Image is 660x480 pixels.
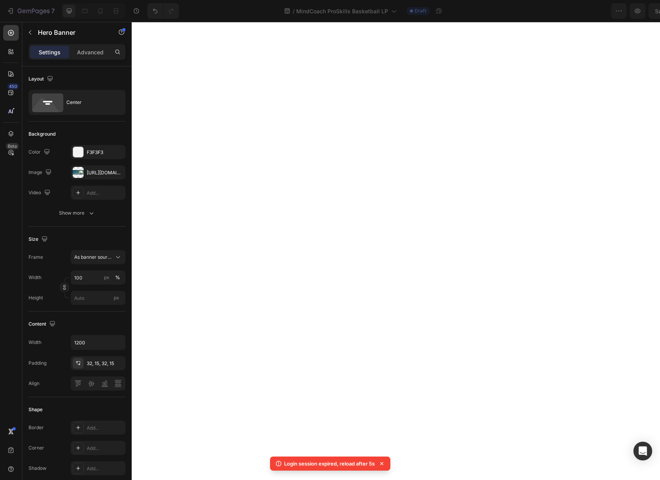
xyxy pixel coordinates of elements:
div: 450 [7,83,19,90]
div: Corner [29,444,44,451]
div: Image [29,167,53,178]
button: px [113,273,122,282]
span: As banner source [74,254,113,261]
div: Video [29,188,52,198]
p: Hero Banner [38,28,104,37]
div: Add... [87,445,123,452]
div: Beta [6,143,19,149]
button: Save [579,3,605,19]
p: 7 [51,6,55,16]
div: F3F3F3 [87,149,123,156]
div: Add... [87,465,123,472]
div: % [115,274,120,281]
span: Save [586,8,599,14]
button: Show more [29,206,125,220]
p: Settings [39,48,61,56]
div: Undo/Redo [147,3,179,19]
div: Layout [29,74,55,84]
span: / [293,7,295,15]
label: Frame [29,254,43,261]
div: px [104,274,109,281]
p: Advanced [77,48,104,56]
input: px% [71,270,125,285]
div: Open Intercom Messenger [633,442,652,460]
span: px [114,295,119,301]
div: 32, 15, 32, 15 [87,360,123,367]
span: Draft [415,7,426,14]
div: Background [29,131,55,138]
button: As banner source [71,250,125,264]
button: Publish [608,3,641,19]
div: Size [29,234,49,245]
div: Shadow [29,465,47,472]
div: Shape [29,406,43,413]
input: Auto [71,335,125,349]
input: px [71,291,125,305]
button: % [102,273,111,282]
button: 7 [3,3,58,19]
div: Show more [59,209,95,217]
div: Color [29,147,52,158]
iframe: Design area [132,22,660,480]
div: Add... [87,190,123,197]
div: Width [29,339,41,346]
div: Content [29,319,57,330]
div: Add... [87,424,123,432]
div: Center [66,93,114,111]
label: Width [29,274,41,281]
div: [URL][DOMAIN_NAME] [87,169,123,176]
label: Height [29,294,43,301]
div: Align [29,380,39,387]
p: Login session expired, reload after 5s [284,460,375,467]
div: Padding [29,360,47,367]
div: Publish [615,7,634,15]
div: Border [29,424,44,431]
span: MindCoach ProSkills Basketball LP [296,7,388,15]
